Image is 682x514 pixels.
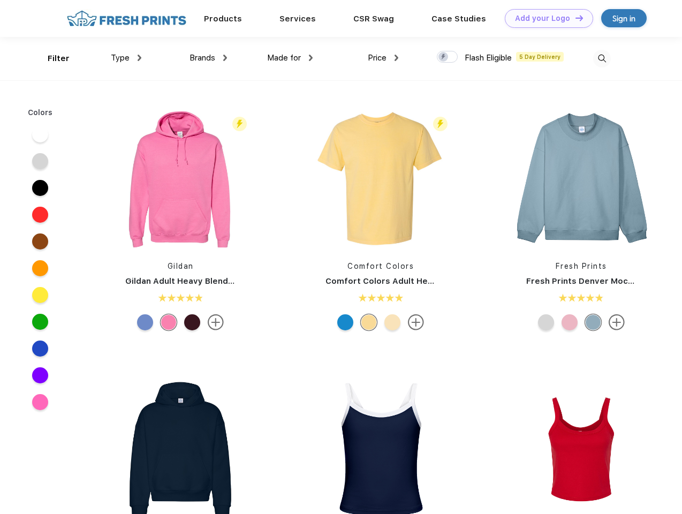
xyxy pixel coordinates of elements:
[585,314,601,330] div: Slate Blue
[309,108,452,250] img: func=resize&h=266
[325,276,501,286] a: Comfort Colors Adult Heavyweight T-Shirt
[232,117,247,131] img: flash_active_toggle.svg
[609,314,625,330] img: more.svg
[190,53,215,63] span: Brands
[168,262,194,270] a: Gildan
[337,314,353,330] div: Royal Caribe
[601,9,647,27] a: Sign in
[309,55,313,61] img: dropdown.png
[384,314,400,330] div: Banana
[111,53,130,63] span: Type
[204,14,242,24] a: Products
[510,108,653,250] img: func=resize&h=266
[538,314,554,330] div: Ash Grey
[48,52,70,65] div: Filter
[575,15,583,21] img: DT
[556,262,607,270] a: Fresh Prints
[184,314,200,330] div: Maroon
[395,55,398,61] img: dropdown.png
[64,9,190,28] img: fo%20logo%202.webp
[223,55,227,61] img: dropdown.png
[612,12,635,25] div: Sign in
[208,314,224,330] img: more.svg
[20,107,61,118] div: Colors
[347,262,414,270] a: Comfort Colors
[465,53,512,63] span: Flash Eligible
[433,117,448,131] img: flash_active_toggle.svg
[368,53,387,63] span: Price
[593,50,611,67] img: desktop_search.svg
[516,52,564,62] span: 5 Day Delivery
[137,314,153,330] div: Carolina Blue
[515,14,570,23] div: Add your Logo
[361,314,377,330] div: Butter
[125,276,359,286] a: Gildan Adult Heavy Blend 8 Oz. 50/50 Hooded Sweatshirt
[408,314,424,330] img: more.svg
[109,108,252,250] img: func=resize&h=266
[267,53,301,63] span: Made for
[562,314,578,330] div: Pink
[161,314,177,330] div: Azalea
[138,55,141,61] img: dropdown.png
